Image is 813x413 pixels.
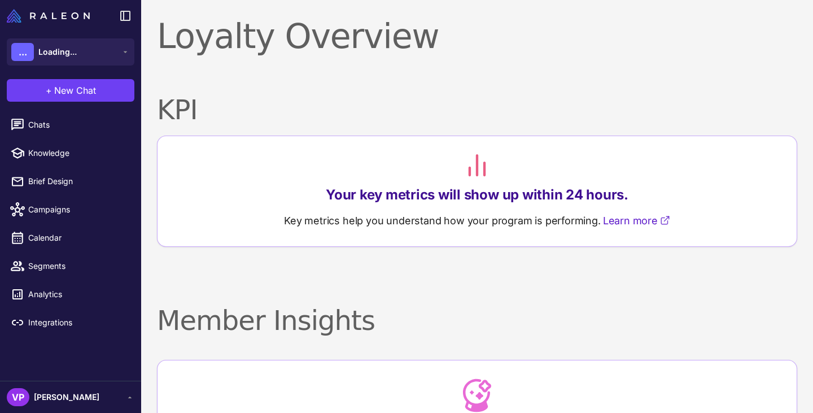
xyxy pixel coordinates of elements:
[28,175,128,188] span: Brief Design
[5,141,137,165] a: Knowledge
[28,232,128,244] span: Calendar
[28,316,128,329] span: Integrations
[54,84,96,97] span: New Chat
[11,43,34,61] div: ...
[5,311,137,334] a: Integrations
[7,79,134,102] button: +New Chat
[5,113,137,137] a: Chats
[157,16,797,56] h1: Loyalty Overview
[5,169,137,193] a: Brief Design
[326,186,628,204] p: Your key metrics will show up within 24 hours.
[28,119,128,131] span: Chats
[28,260,128,272] span: Segments
[46,84,52,97] span: +
[157,303,797,337] h2: Member Insights
[157,93,797,127] h2: KPI
[5,282,137,306] a: Analytics
[28,147,128,159] span: Knowledge
[5,198,137,221] a: Campaigns
[7,9,94,23] a: Raleon Logo
[28,288,128,301] span: Analytics
[5,226,137,250] a: Calendar
[7,388,29,406] div: VP
[7,9,90,23] img: Raleon Logo
[7,38,134,66] button: ...Loading...
[38,46,77,58] span: Loading...
[603,213,670,228] a: Learn more
[34,391,99,403] span: [PERSON_NAME]
[284,213,670,228] p: Key metrics help you understand how your program is performing.
[5,254,137,278] a: Segments
[28,203,128,216] span: Campaigns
